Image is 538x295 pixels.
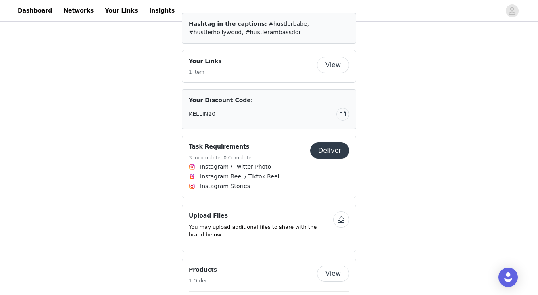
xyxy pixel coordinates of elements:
[144,2,179,20] a: Insights
[189,174,195,180] img: Instagram Reels Icon
[189,164,195,170] img: Instagram Icon
[200,163,271,171] span: Instagram / Twitter Photo
[189,223,333,239] p: You may upload additional files to share with the brand below.
[58,2,98,20] a: Networks
[200,172,279,181] span: Instagram Reel / Tiktok Reel
[200,182,250,190] span: Instagram Stories
[100,2,143,20] a: Your Links
[189,57,222,65] h4: Your Links
[189,69,222,76] h5: 1 Item
[189,21,309,36] span: #hustlerbabe, #hustlerhollywood, #hustlerambassdor
[189,154,252,161] h5: 3 Incomplete, 0 Complete
[189,96,253,105] span: Your Discount Code:
[317,266,349,282] button: View
[189,21,267,27] span: Hashtag in the captions:
[189,142,252,151] h4: Task Requirements
[182,136,356,198] div: Task Requirements
[189,211,333,220] h4: Upload Files
[508,4,516,17] div: avatar
[189,110,215,118] span: KELLIN20
[13,2,57,20] a: Dashboard
[498,268,518,287] div: Open Intercom Messenger
[310,142,349,159] button: Deliver
[189,277,217,285] h5: 1 Order
[317,57,349,73] button: View
[189,266,217,274] h4: Products
[189,183,195,190] img: Instagram Icon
